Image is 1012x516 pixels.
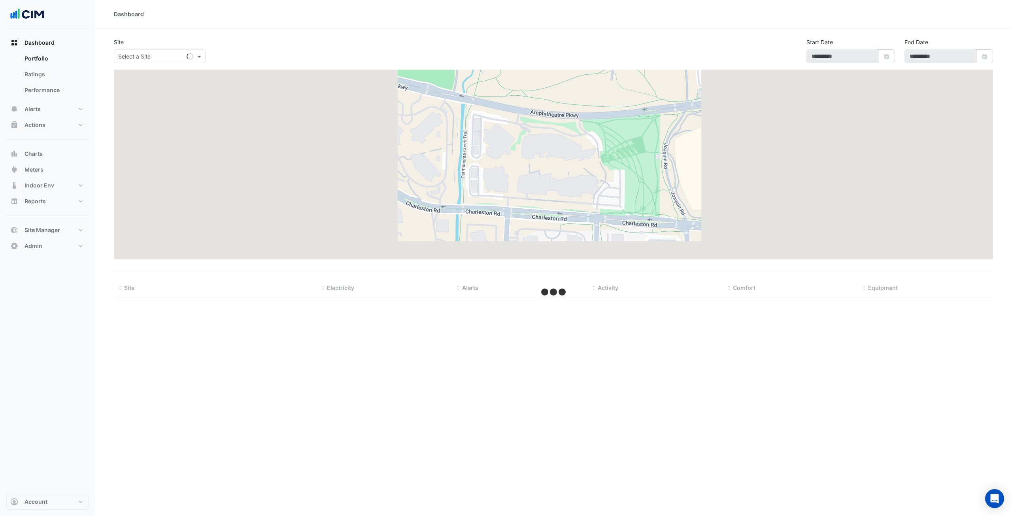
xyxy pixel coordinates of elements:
span: Comfort [733,284,755,291]
button: Reports [6,193,89,209]
label: End Date [904,38,928,46]
app-icon: Site Manager [10,226,18,234]
span: Site [124,284,134,291]
span: Admin [25,242,42,250]
span: Actions [25,121,45,129]
span: Equipment [868,284,898,291]
span: Charts [25,150,43,158]
app-icon: Charts [10,150,18,158]
button: Alerts [6,101,89,117]
span: Indoor Env [25,181,54,189]
button: Dashboard [6,35,89,51]
button: Actions [6,117,89,133]
span: Electricity [327,284,354,291]
app-icon: Meters [10,166,18,174]
button: Meters [6,162,89,178]
button: Account [6,494,89,510]
span: Site Manager [25,226,60,234]
a: Portfolio [18,51,89,66]
app-icon: Actions [10,121,18,129]
app-icon: Alerts [10,105,18,113]
span: Account [25,498,47,506]
label: Start Date [806,38,833,46]
label: Site [114,38,124,46]
div: Dashboard [114,10,144,18]
div: Dashboard [6,51,89,101]
span: Alerts [462,284,478,291]
button: Admin [6,238,89,254]
span: Dashboard [25,39,55,47]
a: Performance [18,82,89,98]
a: Ratings [18,66,89,82]
span: Activity [598,284,618,291]
img: Company Logo [9,6,45,22]
app-icon: Reports [10,197,18,205]
span: Meters [25,166,43,174]
app-icon: Indoor Env [10,181,18,189]
app-icon: Admin [10,242,18,250]
app-icon: Dashboard [10,39,18,47]
span: Alerts [25,105,41,113]
div: Open Intercom Messenger [985,489,1004,508]
button: Charts [6,146,89,162]
button: Site Manager [6,222,89,238]
span: Reports [25,197,46,205]
button: Indoor Env [6,178,89,193]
